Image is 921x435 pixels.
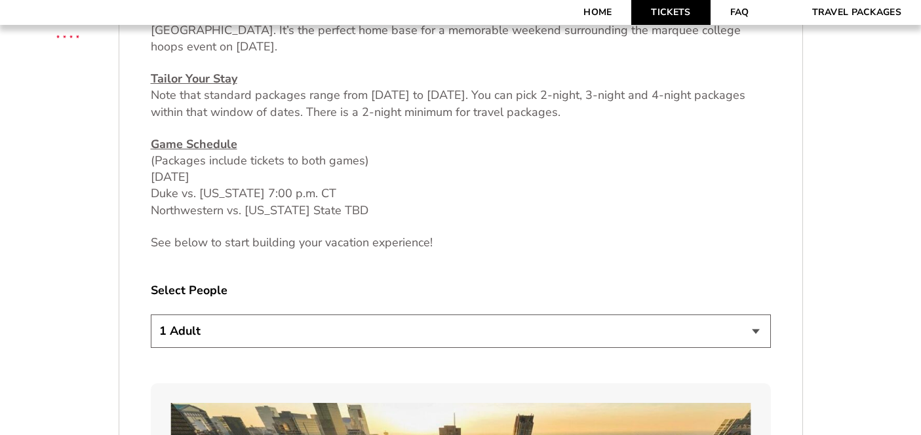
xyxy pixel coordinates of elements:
[151,136,237,152] u: Game Schedule
[151,71,771,121] p: Note that standard packages range from [DATE] to [DATE]. You can pick 2-night, 3-night and 4-nigh...
[151,282,771,299] label: Select People
[151,71,237,86] u: Tailor Your Stay
[39,7,96,64] img: CBS Sports Thanksgiving Classic
[151,235,433,250] span: See below to start building your vacation experience!
[151,136,771,219] p: (Packages include tickets to both games) [DATE] Duke vs. [US_STATE] 7:00 p.m. CT Northwestern vs....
